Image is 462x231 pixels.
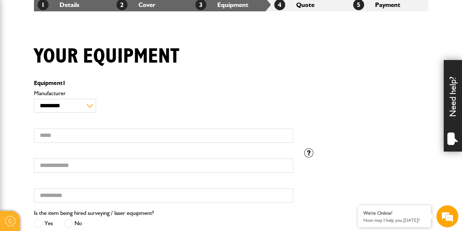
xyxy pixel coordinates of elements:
label: Is the item being hired surveying / laser equipment? [34,210,154,216]
p: Equipment [34,80,293,86]
div: Need help? [444,60,462,152]
div: We're Online! [363,210,425,216]
p: How may I help you today? [363,217,425,223]
label: Yes [34,219,53,228]
label: No [64,219,82,228]
a: 2Cover [117,1,156,8]
h1: Your equipment [34,44,179,69]
span: 1 [62,79,66,86]
label: Manufacturer [34,90,293,96]
a: 1Details [38,1,79,8]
